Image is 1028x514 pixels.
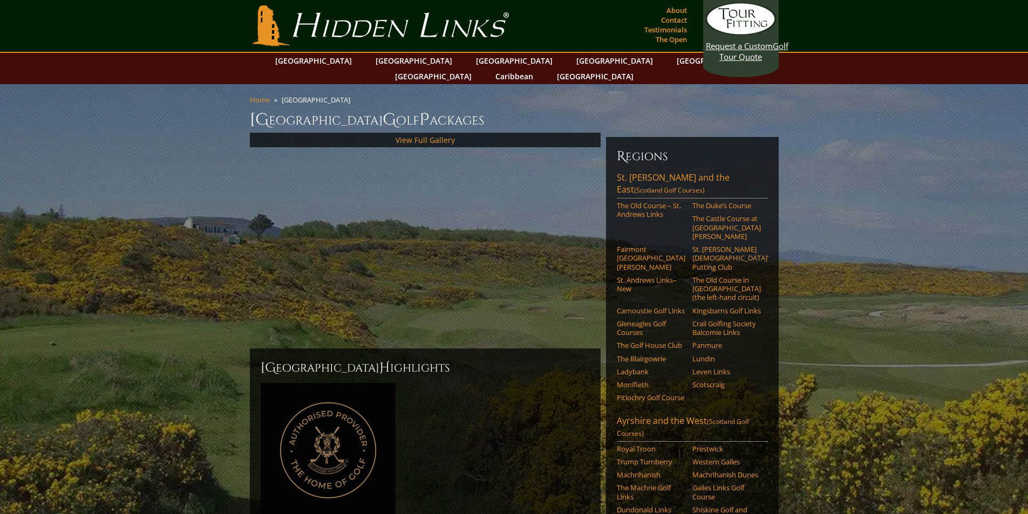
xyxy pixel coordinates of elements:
h1: [GEOGRAPHIC_DATA] olf ackages [250,109,779,131]
a: Request a CustomGolf Tour Quote [706,3,776,62]
a: The Open [653,32,690,47]
a: Lundin [692,354,761,363]
a: Pitlochry Golf Course [617,393,685,402]
h2: [GEOGRAPHIC_DATA] ighlights [261,359,590,376]
a: Gleneagles Golf Courses [617,319,685,337]
li: [GEOGRAPHIC_DATA] [282,95,355,105]
span: H [379,359,390,376]
a: View Full Gallery [396,135,455,145]
a: Royal Troon [617,444,685,453]
a: St. [PERSON_NAME] and the East(Scotland Golf Courses) [617,172,768,198]
a: [GEOGRAPHIC_DATA] [571,53,658,68]
a: Machrihanish [617,470,685,479]
span: P [419,109,430,131]
a: Ladybank [617,367,685,376]
a: Gailes Links Golf Course [692,483,761,501]
span: (Scotland Golf Courses) [617,417,749,438]
a: Kingsbarns Golf Links [692,306,761,315]
span: G [383,109,396,131]
span: Request a Custom [706,40,773,51]
span: (Scotland Golf Courses) [634,186,705,195]
a: [GEOGRAPHIC_DATA] [471,53,558,68]
a: The Blairgowrie [617,354,685,363]
a: The Castle Course at [GEOGRAPHIC_DATA][PERSON_NAME] [692,214,761,241]
a: Ayrshire and the West(Scotland Golf Courses) [617,415,768,442]
a: [GEOGRAPHIC_DATA] [552,68,639,84]
a: St. Andrews Links–New [617,276,685,293]
a: [GEOGRAPHIC_DATA] [390,68,477,84]
a: Home [250,95,270,105]
a: Western Gailes [692,457,761,466]
a: [GEOGRAPHIC_DATA] [270,53,357,68]
h6: Regions [617,148,768,165]
a: Panmure [692,341,761,349]
a: Carnoustie Golf Links [617,306,685,315]
a: About [664,3,690,18]
a: Monifieth [617,380,685,389]
a: The Duke’s Course [692,201,761,210]
a: Crail Golfing Society Balcomie Links [692,319,761,337]
a: Leven Links [692,367,761,376]
a: Prestwick [692,444,761,453]
a: [GEOGRAPHIC_DATA] [370,53,458,68]
a: St. [PERSON_NAME] [DEMOGRAPHIC_DATA]’ Putting Club [692,245,761,271]
a: Testimonials [642,22,690,37]
a: The Machrie Golf Links [617,483,685,501]
a: Scotscraig [692,380,761,389]
a: The Golf House Club [617,341,685,349]
a: The Old Course – St. Andrews Links [617,201,685,219]
a: Contact [658,12,690,28]
a: The Old Course in [GEOGRAPHIC_DATA] (the left-hand circuit) [692,276,761,302]
a: Trump Turnberry [617,457,685,466]
a: [GEOGRAPHIC_DATA] [671,53,759,68]
a: Dundonald Links [617,505,685,514]
a: Caribbean [490,68,539,84]
a: Fairmont [GEOGRAPHIC_DATA][PERSON_NAME] [617,245,685,271]
a: Machrihanish Dunes [692,470,761,479]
